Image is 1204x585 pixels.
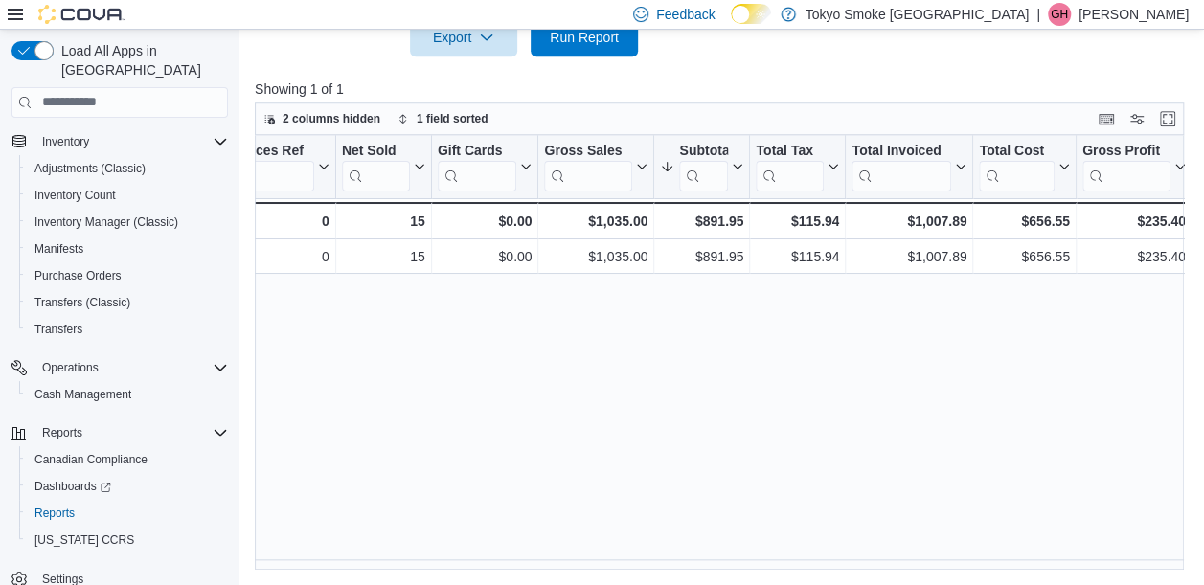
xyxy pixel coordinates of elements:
a: Cash Management [27,383,139,406]
span: GH [1051,3,1068,26]
a: Inventory Count [27,184,124,207]
button: [US_STATE] CCRS [19,527,236,553]
a: Dashboards [27,475,119,498]
button: Inventory Manager (Classic) [19,209,236,236]
span: Dashboards [34,479,111,494]
span: 2 columns hidden [283,111,380,126]
span: Washington CCRS [27,529,228,551]
button: Transfers (Classic) [19,289,236,316]
span: Cash Management [27,383,228,406]
a: Purchase Orders [27,264,129,287]
span: Reports [34,506,75,521]
button: 2 columns hidden [256,107,388,130]
span: Adjustments (Classic) [27,157,228,180]
span: Feedback [656,5,715,24]
a: Canadian Compliance [27,448,155,471]
span: Adjustments (Classic) [34,161,146,176]
p: Showing 1 of 1 [255,79,1193,99]
a: Adjustments (Classic) [27,157,153,180]
button: Inventory Count [19,182,236,209]
span: Transfers (Classic) [27,291,228,314]
span: Canadian Compliance [27,448,228,471]
span: Manifests [34,241,83,257]
span: Inventory Manager (Classic) [34,214,178,230]
button: Reports [19,500,236,527]
span: Reports [34,421,228,444]
img: Cova [38,5,125,24]
div: $1,035.00 [544,210,647,233]
span: 1 field sorted [417,111,488,126]
span: Inventory [34,130,228,153]
span: Inventory Count [34,188,116,203]
span: Purchase Orders [34,268,122,283]
span: [US_STATE] CCRS [34,532,134,548]
span: Dashboards [27,475,228,498]
span: Inventory Manager (Classic) [27,211,228,234]
div: $235.40 [1082,210,1186,233]
span: Reports [27,502,228,525]
span: Operations [34,356,228,379]
div: $891.95 [660,210,743,233]
span: Transfers [27,318,228,341]
button: Reports [4,419,236,446]
a: Reports [27,502,82,525]
span: Export [421,18,506,56]
span: Manifests [27,237,228,260]
div: $1,007.89 [852,210,966,233]
span: Transfers [34,322,82,337]
a: Transfers (Classic) [27,291,138,314]
button: Reports [34,421,90,444]
a: Transfers [27,318,90,341]
a: Dashboards [19,473,236,500]
span: Reports [42,425,82,440]
button: Enter fullscreen [1156,107,1179,130]
p: | [1036,3,1040,26]
button: Keyboard shortcuts [1095,107,1118,130]
span: Inventory [42,134,89,149]
span: Run Report [550,28,619,47]
a: Manifests [27,237,91,260]
button: Operations [4,354,236,381]
button: Run Report [531,18,638,56]
span: Canadian Compliance [34,452,148,467]
button: Transfers [19,316,236,343]
div: 0 [224,210,329,233]
button: Manifests [19,236,236,262]
div: 15 [342,210,425,233]
a: Inventory Manager (Classic) [27,211,186,234]
span: Inventory Count [27,184,228,207]
button: Purchase Orders [19,262,236,289]
button: Inventory [34,130,97,153]
span: Load All Apps in [GEOGRAPHIC_DATA] [54,41,228,79]
button: Cash Management [19,381,236,408]
span: Purchase Orders [27,264,228,287]
button: Adjustments (Classic) [19,155,236,182]
p: Tokyo Smoke [GEOGRAPHIC_DATA] [806,3,1030,26]
button: Canadian Compliance [19,446,236,473]
button: Operations [34,356,106,379]
button: 1 field sorted [390,107,496,130]
div: $656.55 [979,210,1069,233]
span: Cash Management [34,387,131,402]
div: $0.00 [438,210,533,233]
div: Geoff Hudson [1048,3,1071,26]
button: Export [410,18,517,56]
span: Dark Mode [731,24,732,25]
button: Display options [1125,107,1148,130]
span: Transfers (Classic) [34,295,130,310]
span: Operations [42,360,99,375]
p: [PERSON_NAME] [1079,3,1189,26]
a: [US_STATE] CCRS [27,529,142,551]
div: $115.94 [756,210,839,233]
input: Dark Mode [731,4,771,24]
button: Inventory [4,128,236,155]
